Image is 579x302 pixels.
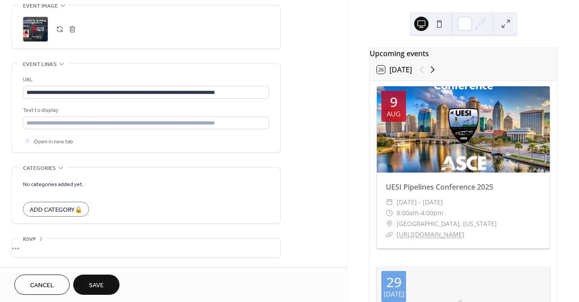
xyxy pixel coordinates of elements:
div: 29 [386,275,402,289]
span: Save [89,281,104,290]
button: Cancel [14,275,70,295]
div: Aug [387,111,401,117]
span: [DATE] - [DATE] [397,197,443,208]
span: Event links [23,60,57,69]
div: ​ [386,229,393,240]
span: [GEOGRAPHIC_DATA], [US_STATE] [397,218,497,229]
span: Cancel [30,281,54,290]
button: Save [73,275,119,295]
div: [DATE] [384,291,404,298]
div: URL [23,75,267,84]
button: 26[DATE] [374,63,415,76]
a: UESI Pipelines Conference 2025 [386,182,493,192]
span: Open in new tab [34,137,73,147]
div: Text to display [23,106,267,115]
span: 8:00am [397,208,419,218]
span: - [419,208,421,218]
div: Upcoming events [370,48,557,59]
span: RSVP [23,235,36,244]
span: No categories added yet. [23,180,84,189]
div: ••• [12,239,280,258]
span: 4:00pm [421,208,443,218]
span: Event image [23,1,58,11]
div: ​ [386,218,393,229]
div: ​ [386,208,393,218]
div: ​ [386,197,393,208]
div: ; [23,17,48,42]
span: Categories [23,164,56,173]
a: [URL][DOMAIN_NAME] [397,230,464,239]
div: 9 [390,95,398,109]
